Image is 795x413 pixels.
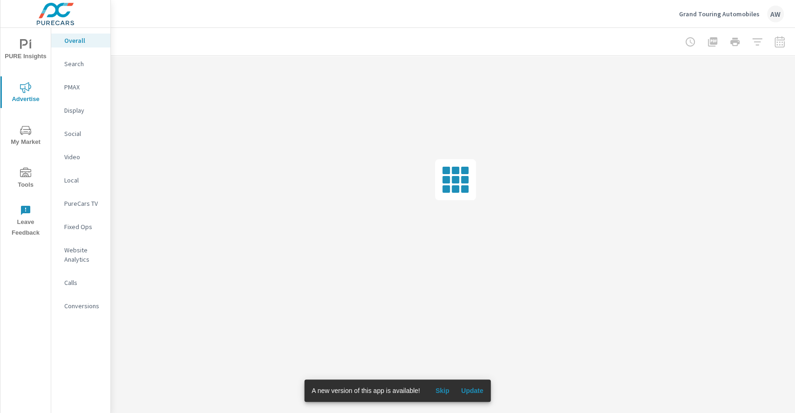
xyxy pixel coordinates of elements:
[767,6,784,22] div: AW
[51,243,110,266] div: Website Analytics
[51,220,110,234] div: Fixed Ops
[64,129,103,138] p: Social
[3,82,48,105] span: Advertise
[64,245,103,264] p: Website Analytics
[457,383,487,398] button: Update
[64,59,103,68] p: Search
[3,39,48,62] span: PURE Insights
[51,196,110,210] div: PureCars TV
[51,127,110,141] div: Social
[51,103,110,117] div: Display
[64,301,103,311] p: Conversions
[51,150,110,164] div: Video
[51,299,110,313] div: Conversions
[64,152,103,162] p: Video
[64,278,103,287] p: Calls
[51,173,110,187] div: Local
[64,106,103,115] p: Display
[3,125,48,148] span: My Market
[312,387,420,394] span: A new version of this app is available!
[51,276,110,290] div: Calls
[51,34,110,47] div: Overall
[428,383,457,398] button: Skip
[461,386,483,395] span: Update
[3,168,48,190] span: Tools
[679,10,760,18] p: Grand Touring Automobiles
[431,386,454,395] span: Skip
[51,57,110,71] div: Search
[64,222,103,231] p: Fixed Ops
[64,36,103,45] p: Overall
[64,176,103,185] p: Local
[0,28,51,242] div: nav menu
[3,205,48,238] span: Leave Feedback
[64,199,103,208] p: PureCars TV
[51,80,110,94] div: PMAX
[64,82,103,92] p: PMAX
